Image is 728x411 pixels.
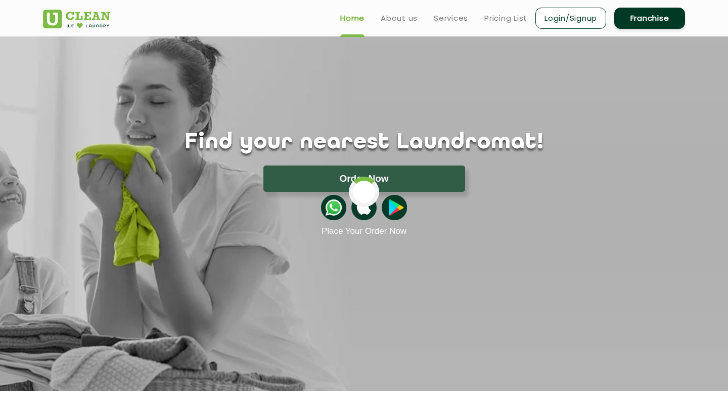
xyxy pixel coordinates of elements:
a: Login/Signup [535,8,606,29]
a: Pricing List [484,12,527,24]
img: whatsappicon.png [321,195,346,220]
a: Franchise [614,8,685,29]
a: Home [340,12,365,24]
a: Place Your Order Now [322,226,406,236]
a: Services [434,12,468,24]
a: About us [381,12,418,24]
button: Order Now [263,166,465,192]
img: UClean Laundry and Dry Cleaning [43,10,110,28]
img: playstoreicon.png [382,195,407,220]
h1: Find your nearest Laundromat! [35,130,693,155]
img: apple-icon.png [351,195,377,220]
